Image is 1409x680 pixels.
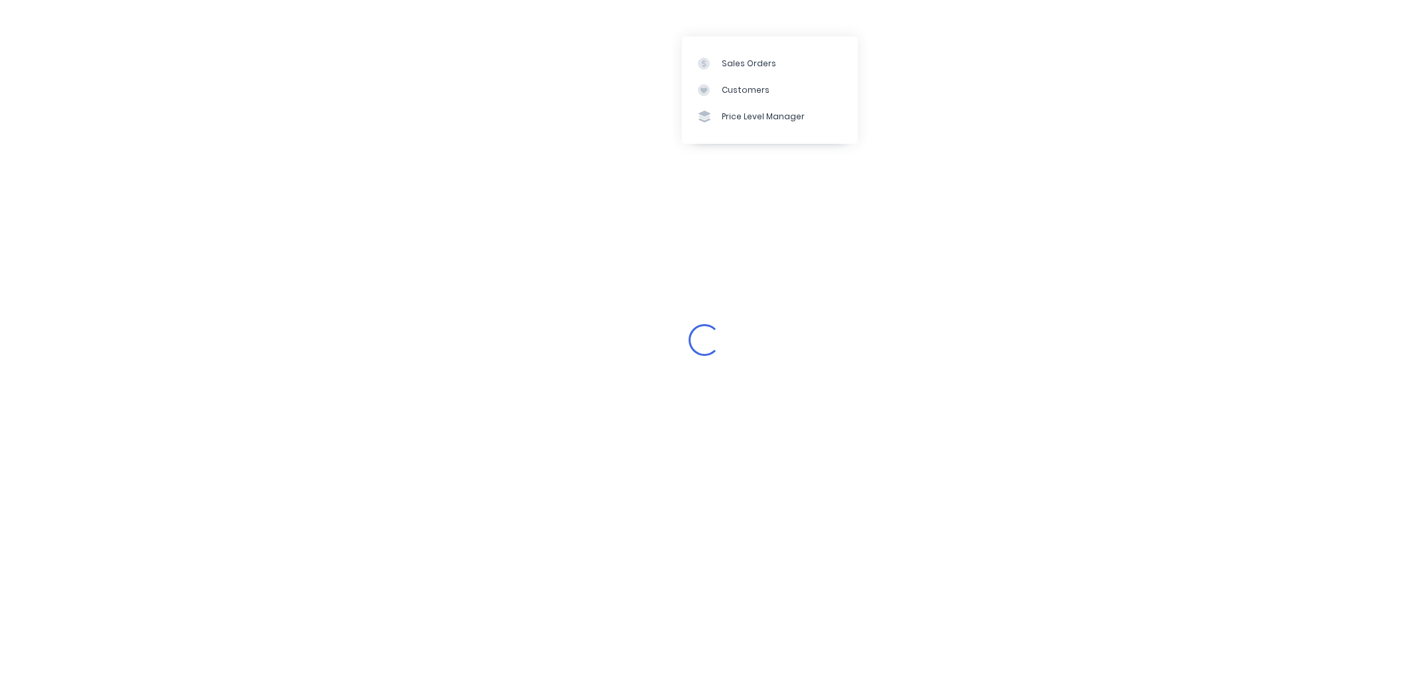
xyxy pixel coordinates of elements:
div: Sales Orders [722,58,776,70]
a: Price Level Manager [682,103,858,130]
div: Customers [722,84,770,96]
a: Customers [682,77,858,103]
div: Price Level Manager [722,111,805,123]
a: Sales Orders [682,50,858,76]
